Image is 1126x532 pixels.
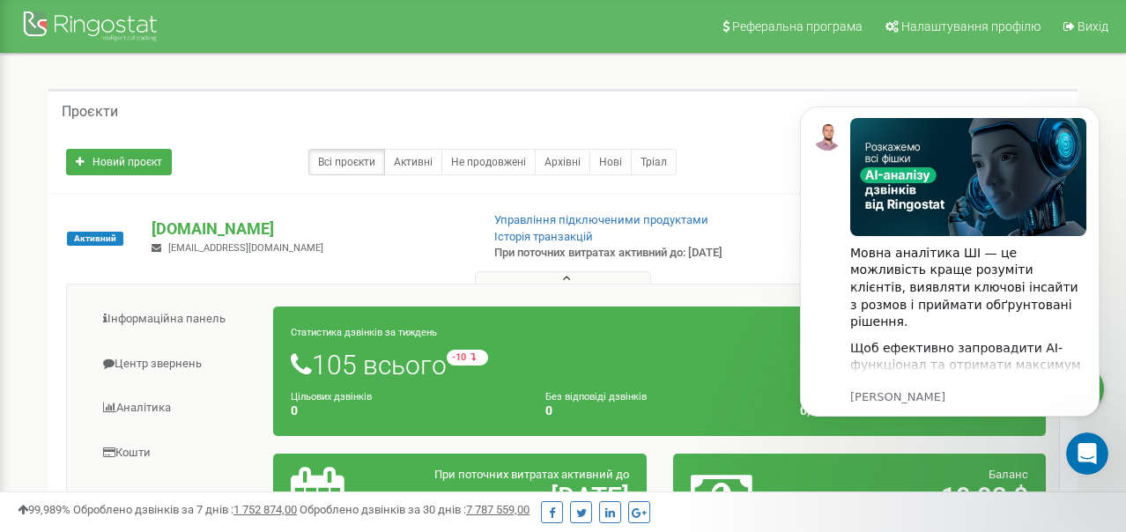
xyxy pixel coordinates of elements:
small: Без відповіді дзвінків [545,391,647,403]
h4: 0 [291,404,519,417]
a: Новий проєкт [66,149,172,175]
a: Не продовжені [441,149,536,175]
a: Центр звернень [80,343,274,386]
p: При поточних витратах активний до: [DATE] [494,245,723,262]
span: Оброблено дзвінків за 7 днів : [73,503,297,516]
h4: 0 [545,404,774,417]
span: Оброблено дзвінків за 30 днів : [300,503,530,516]
a: Управління підключеними продуктами [494,213,708,226]
span: [EMAIL_ADDRESS][DOMAIN_NAME] [168,242,323,254]
span: При поточних витратах активний до [434,468,629,481]
a: Кошти [80,432,274,475]
a: Активні [384,149,442,175]
a: Всі проєкти [308,149,385,175]
a: Тріал [631,149,677,175]
small: Статистика дзвінків за тиждень [291,327,437,338]
span: Реферальна програма [732,19,863,33]
small: Цільових дзвінків [291,391,372,403]
h5: Проєкти [62,104,118,120]
u: 1 752 874,00 [233,503,297,516]
a: Загальні налаштування [80,476,274,519]
a: Історія транзакцій [494,230,593,243]
a: Інформаційна панель [80,298,274,341]
span: Вихід [1078,19,1108,33]
span: 99,989% [18,503,70,516]
a: Нові [589,149,632,175]
small: -10 [447,350,488,366]
h1: 105 всього [291,350,1028,380]
span: Налаштування профілю [901,19,1041,33]
h2: [DATE] [412,483,629,512]
u: 7 787 559,00 [466,503,530,516]
a: Архівні [535,149,590,175]
span: Активний [67,232,123,246]
p: [DOMAIN_NAME] [152,218,465,240]
a: Аналiтика [80,387,274,430]
iframe: Intercom notifications повідомлення [774,80,1126,484]
iframe: Intercom live chat [1066,432,1108,475]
